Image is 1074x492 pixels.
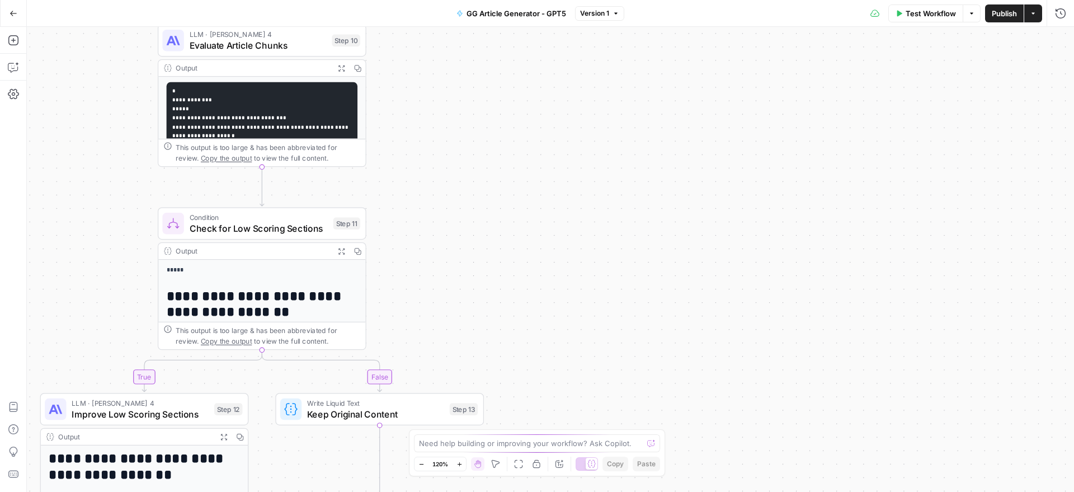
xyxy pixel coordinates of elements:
[190,39,327,52] span: Evaluate Article Chunks
[190,212,328,223] span: Condition
[888,4,963,22] button: Test Workflow
[450,403,478,415] div: Step 13
[333,217,360,229] div: Step 11
[580,8,609,18] span: Version 1
[633,457,660,471] button: Paste
[260,167,264,206] g: Edge from step_10 to step_11
[190,29,327,40] span: LLM · [PERSON_NAME] 4
[176,63,329,73] div: Output
[72,407,209,420] span: Improve Low Scoring Sections
[176,142,360,163] div: This output is too large & has been abbreviated for review. to view the full content.
[275,393,484,425] div: Write Liquid TextKeep Original ContentStep 13
[906,8,956,19] span: Test Workflow
[201,154,252,162] span: Copy the output
[467,8,566,19] span: GG Article Generator - GPT5
[72,398,209,409] span: LLM · [PERSON_NAME] 4
[450,4,573,22] button: GG Article Generator - GPT5
[58,432,211,442] div: Output
[992,8,1017,19] span: Publish
[432,460,448,468] span: 120%
[142,350,262,392] g: Edge from step_11 to step_12
[332,34,360,46] div: Step 10
[607,459,624,469] span: Copy
[201,337,252,345] span: Copy the output
[602,457,628,471] button: Copy
[214,403,242,415] div: Step 12
[575,6,624,21] button: Version 1
[637,459,656,469] span: Paste
[307,398,444,409] span: Write Liquid Text
[307,407,444,420] span: Keep Original Content
[262,350,381,392] g: Edge from step_11 to step_13
[190,222,328,235] span: Check for Low Scoring Sections
[176,246,329,256] div: Output
[176,325,360,346] div: This output is too large & has been abbreviated for review. to view the full content.
[985,4,1024,22] button: Publish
